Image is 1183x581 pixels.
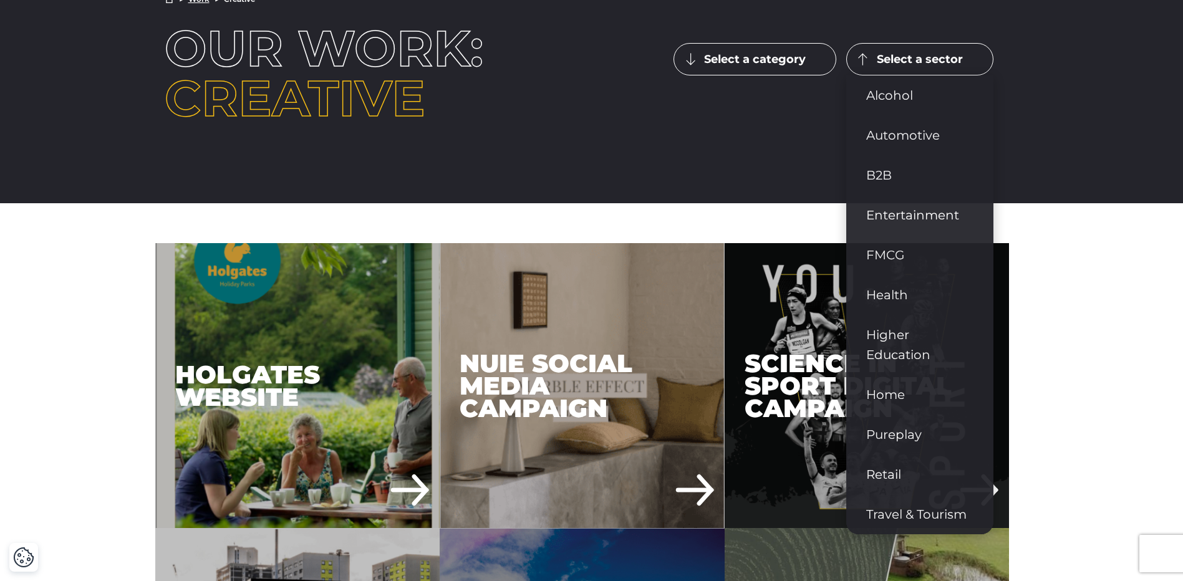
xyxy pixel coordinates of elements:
[155,243,440,528] div: Holgates Website
[846,115,993,155] a: Automotive
[13,547,34,568] img: Revisit consent button
[846,75,993,115] a: Alcohol
[846,155,993,195] a: B2B
[165,24,509,123] h1: Our work:
[155,243,440,528] a: Holgates Website Holgates Website
[165,68,425,128] span: Creative
[725,243,1010,528] div: Science in Sport Digital Campaign
[846,415,993,454] a: Pureplay
[846,454,993,494] a: Retail
[440,243,725,528] div: Nuie Social Media Campaign
[846,375,993,415] a: Home
[440,243,725,528] a: Nuie Social Media Campaign Nuie Social Media Campaign
[846,235,993,275] a: FMCG
[846,43,993,75] button: Select a sector
[674,43,836,75] button: Select a category
[846,275,993,315] a: Health
[846,494,993,534] a: Travel & Tourism
[846,195,993,235] a: Entertainment
[13,547,34,568] button: Cookie Settings
[725,243,1010,528] a: Science in Sport Digital Campaign Science in Sport Digital Campaign
[846,315,993,375] a: Higher Education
